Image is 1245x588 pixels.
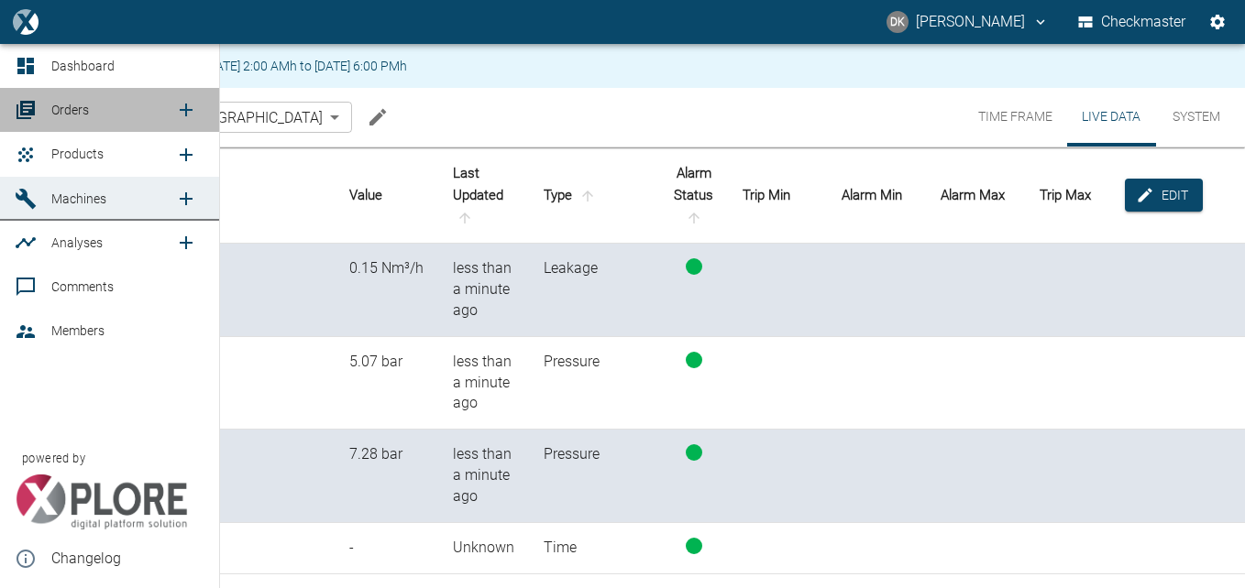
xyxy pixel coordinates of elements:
[51,147,104,161] span: Products
[51,59,115,73] span: Dashboard
[529,523,660,574] td: Time
[51,235,103,250] span: Analyses
[438,523,529,574] td: Unknown
[349,538,424,559] div: -
[529,147,660,244] th: Type
[728,147,827,244] th: Trip Min
[659,147,728,244] th: Alarm Status
[1155,88,1238,147] button: System
[168,136,204,173] a: new /product/list/0
[349,444,424,465] div: 7.282815 bar
[576,188,600,204] span: sort-type
[686,538,702,554] span: status-running
[1025,147,1124,244] th: Trip Max
[168,180,204,217] a: new /machines
[453,444,514,507] div: 8/14/2025, 2:40:57 PM
[359,99,396,136] button: Edit machine
[51,103,89,117] span: Orders
[686,352,702,368] span: status-running
[1125,179,1203,212] button: edit-alarms
[22,450,85,467] span: powered by
[1201,5,1234,38] button: Settings
[926,147,1025,244] th: Alarm Max
[335,147,438,244] th: Value
[13,9,38,34] img: logo
[453,258,514,321] div: 8/14/2025, 2:40:57 PM
[97,49,407,82] div: Maintenance from [DATE] 2:00 AMh to [DATE] 6:00 PMh
[168,224,204,261] a: new /analyses/list/0
[51,323,105,338] span: Members
[51,548,204,570] span: Changelog
[529,430,660,523] td: Pressure
[682,210,706,226] span: sort-status
[884,5,1052,38] button: donovan.kennelly@rotamech.co.za
[529,244,660,337] td: Leakage
[453,210,477,226] span: sort-time
[1067,88,1155,147] button: Live Data
[529,337,660,430] td: Pressure
[686,444,702,461] span: status-running
[51,191,106,206] span: Machines
[349,258,424,279] div: 0.150124 Nm³/h
[15,474,188,529] img: Xplore Logo
[1074,5,1190,38] button: Checkmaster
[51,279,114,294] span: Comments
[887,11,909,33] div: DK
[686,258,702,275] span: status-running
[168,92,204,128] a: new /order/list/0
[827,147,926,244] th: Alarm Min
[453,352,514,415] div: 8/14/2025, 2:40:57 PM
[964,88,1067,147] button: Time Frame
[349,352,424,373] div: 5.065776 bar
[438,147,529,244] th: Last Updated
